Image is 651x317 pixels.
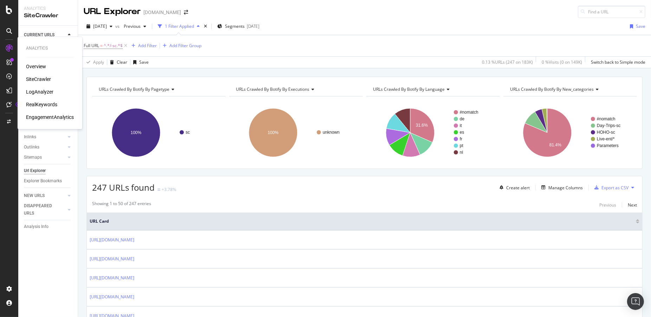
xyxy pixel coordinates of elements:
[627,21,645,32] button: Save
[460,116,465,121] text: de
[366,102,500,163] div: A chart.
[460,150,463,155] text: nl
[186,130,190,135] text: sc
[24,154,66,161] a: Sitemaps
[138,43,157,49] div: Add Filter
[628,202,637,208] div: Next
[24,192,45,199] div: NEW URLS
[24,177,62,185] div: Explorer Bookmarks
[214,21,262,32] button: Segments[DATE]
[24,144,39,151] div: Outlinks
[323,130,340,135] text: unknown
[482,59,533,65] div: 0.13 % URLs ( 247 on 183K )
[129,42,157,50] button: Add Filter
[26,45,74,51] div: Analytics
[90,218,634,224] span: URL Card
[117,59,127,65] div: Clear
[24,192,66,199] a: NEW URLS
[373,86,445,92] span: URLs Crawled By Botify By language
[121,23,141,29] span: Previous
[121,21,149,32] button: Previous
[90,255,134,262] a: [URL][DOMAIN_NAME]
[24,167,46,175] div: Url Explorer
[372,84,494,95] h4: URLs Crawled By Botify By language
[24,133,36,141] div: Inlinks
[247,23,259,29] div: [DATE]
[268,130,279,135] text: 100%
[26,101,57,108] a: RealKeywords
[15,101,21,108] div: Tooltip anchor
[104,41,123,51] span: ^.*/-sc.*$
[460,110,478,115] text: #nomatch
[225,23,245,29] span: Segments
[549,142,561,147] text: 81.4%
[107,57,127,68] button: Clear
[542,59,582,65] div: 0 % Visits ( 0 on 149K )
[169,43,201,49] div: Add Filter Group
[84,43,99,49] span: Full URL
[90,274,134,281] a: [URL][DOMAIN_NAME]
[597,143,619,148] text: Parameters
[24,133,66,141] a: Inlinks
[24,31,66,39] a: CURRENT URLS
[24,202,66,217] a: DISAPPEARED URLS
[99,86,169,92] span: URLs Crawled By Botify By pagetype
[539,183,583,192] button: Manage Columns
[165,23,194,29] div: 1 Filter Applied
[92,102,226,163] svg: A chart.
[460,137,462,141] text: fr
[84,57,104,68] button: Apply
[26,114,74,121] a: EngagementAnalytics
[597,130,615,135] text: HOHO-sc
[234,84,356,95] h4: URLs Crawled By Botify By executions
[510,86,594,92] span: URLs Crawled By Botify By new_categories
[236,86,309,92] span: URLs Crawled By Botify By executions
[162,186,176,192] div: +3.78%
[26,88,53,95] a: LogAnalyzer
[509,84,631,95] h4: URLs Crawled By Botify By new_categories
[143,9,181,16] div: [DOMAIN_NAME]
[588,57,645,68] button: Switch back to Simple mode
[24,144,66,151] a: Outlinks
[24,223,49,230] div: Analysis Info
[24,6,72,12] div: Analytics
[24,167,73,175] a: Url Explorer
[24,177,73,185] a: Explorer Bookmarks
[592,182,629,193] button: Export as CSV
[202,23,208,30] div: times
[591,59,645,65] div: Switch back to Simple mode
[26,76,51,83] a: SiteCrawler
[229,102,363,163] div: A chart.
[460,143,464,148] text: pt
[460,130,464,135] text: es
[24,154,42,161] div: Sitemaps
[93,23,107,29] span: 2025 Aug. 31st
[460,123,462,128] text: it
[599,201,616,209] button: Previous
[130,57,149,68] button: Save
[92,201,151,209] div: Showing 1 to 50 of 247 entries
[26,63,46,70] a: Overview
[90,236,134,243] a: [URL][DOMAIN_NAME]
[416,123,428,128] text: 31.6%
[497,182,530,193] button: Create alert
[597,123,621,128] text: Day-Trips-sc
[84,6,141,18] div: URL Explorer
[155,21,202,32] button: 1 Filter Applied
[24,12,72,20] div: SiteCrawler
[628,201,637,209] button: Next
[139,59,149,65] div: Save
[503,102,637,163] div: A chart.
[131,130,142,135] text: 100%
[601,185,629,191] div: Export as CSV
[24,223,73,230] a: Analysis Info
[157,189,160,191] img: Equal
[578,6,645,18] input: Find a URL
[636,23,645,29] div: Save
[597,137,615,141] text: Live-ent/*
